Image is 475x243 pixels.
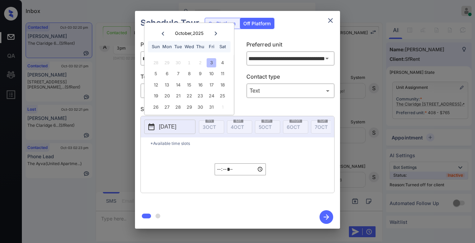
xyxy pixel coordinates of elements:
[162,92,172,101] div: Choose Monday, October 20th, 2025
[215,149,266,189] div: off-platform-time-select
[142,85,227,96] div: In Person
[151,103,161,112] div: Choose Sunday, October 26th, 2025
[159,123,176,131] p: [DATE]
[151,58,161,67] div: Not available Sunday, September 28th, 2025
[174,103,183,112] div: Choose Tuesday, October 28th, 2025
[147,57,232,112] div: month 2025-10
[144,120,195,134] button: [DATE]
[135,11,205,35] h2: Schedule Tour
[246,72,335,83] p: Contact type
[185,80,194,90] div: Choose Wednesday, October 15th, 2025
[196,58,205,67] div: Not available Thursday, October 2nd, 2025
[185,69,194,79] div: Choose Wednesday, October 8th, 2025
[185,103,194,112] div: Choose Wednesday, October 29th, 2025
[175,31,204,36] div: October , 2025
[196,80,205,90] div: Choose Thursday, October 16th, 2025
[162,69,172,79] div: Choose Monday, October 6th, 2025
[174,80,183,90] div: Choose Tuesday, October 14th, 2025
[174,92,183,101] div: Choose Tuesday, October 21st, 2025
[218,92,227,101] div: Choose Saturday, October 25th, 2025
[218,42,227,51] div: Sat
[240,18,274,29] div: Off Platform
[207,58,216,67] div: Choose Friday, October 3rd, 2025
[196,92,205,101] div: Choose Thursday, October 23rd, 2025
[162,58,172,67] div: Not available Monday, September 29th, 2025
[207,80,216,90] div: Choose Friday, October 17th, 2025
[185,92,194,101] div: Choose Wednesday, October 22nd, 2025
[174,42,183,51] div: Tue
[196,42,205,51] div: Thu
[218,58,227,67] div: Choose Saturday, October 4th, 2025
[174,69,183,79] div: Choose Tuesday, October 7th, 2025
[162,103,172,112] div: Choose Monday, October 27th, 2025
[162,42,172,51] div: Mon
[207,103,216,112] div: Choose Friday, October 31st, 2025
[196,69,205,79] div: Choose Thursday, October 9th, 2025
[324,14,337,27] button: close
[185,58,194,67] div: Not available Wednesday, October 1st, 2025
[151,80,161,90] div: Choose Sunday, October 12th, 2025
[185,42,194,51] div: Wed
[162,80,172,90] div: Choose Monday, October 13th, 2025
[150,137,334,149] p: *Available time slots
[196,103,205,112] div: Choose Thursday, October 30th, 2025
[140,105,335,116] p: Select slot
[207,42,216,51] div: Fri
[140,40,229,51] p: Preferred community
[218,69,227,79] div: Choose Saturday, October 11th, 2025
[151,92,161,101] div: Choose Sunday, October 19th, 2025
[246,40,335,51] p: Preferred unit
[151,42,161,51] div: Sun
[207,92,216,101] div: Choose Friday, October 24th, 2025
[248,85,333,96] div: Text
[218,80,227,90] div: Choose Saturday, October 18th, 2025
[322,54,332,63] button: Open
[205,18,239,29] div: On Platform
[174,58,183,67] div: Not available Tuesday, September 30th, 2025
[218,103,227,112] div: Choose Saturday, November 1st, 2025
[140,72,229,83] p: Tour type
[207,69,216,79] div: Choose Friday, October 10th, 2025
[151,69,161,79] div: Choose Sunday, October 5th, 2025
